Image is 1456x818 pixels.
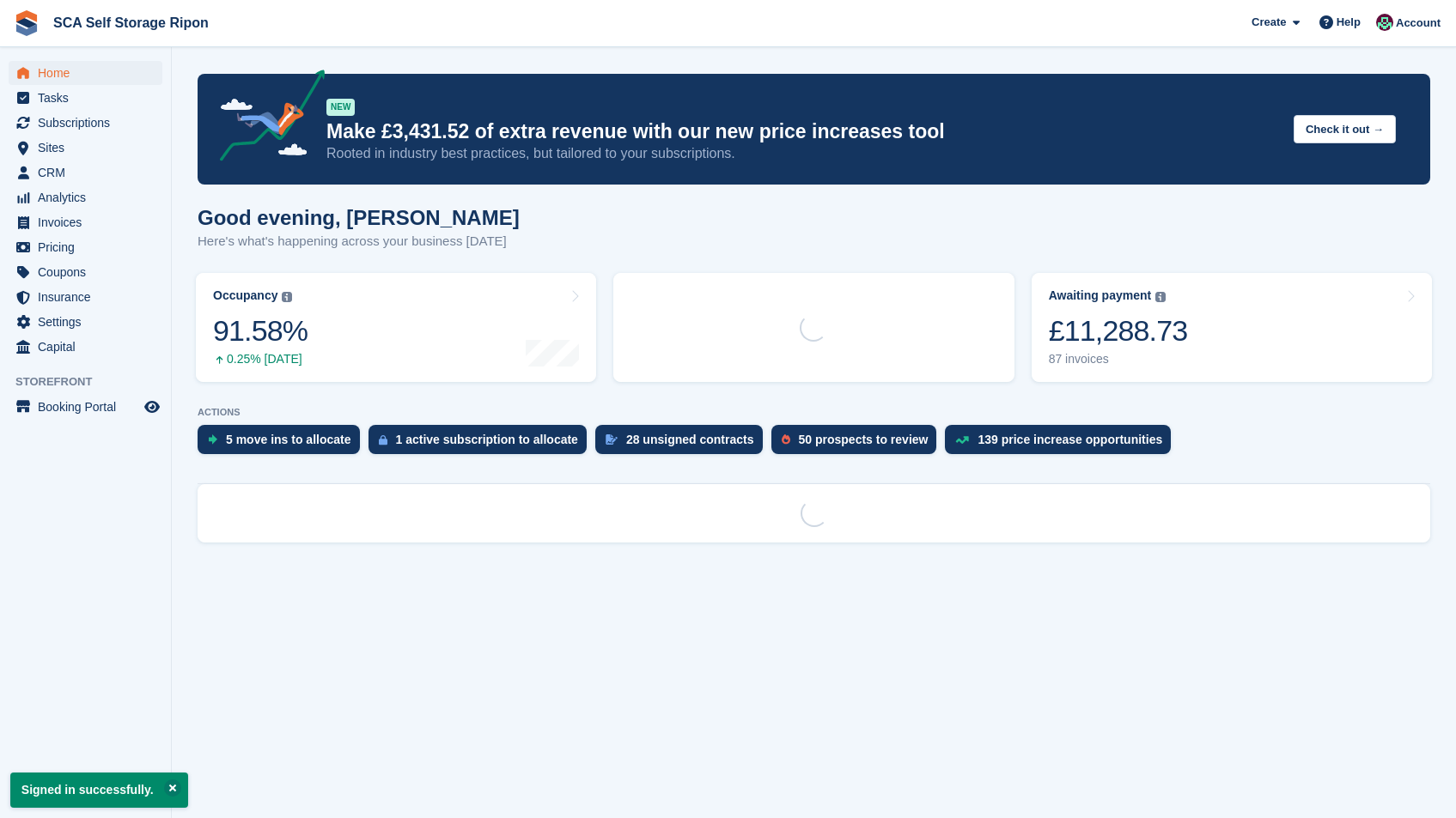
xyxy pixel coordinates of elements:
div: 139 price increase opportunities [978,433,1162,446]
a: Preview store [142,397,162,417]
a: SCA Self Storage Ripon [46,9,216,37]
img: price-adjustments-announcement-icon-8257ccfd72463d97f412b2fc003d46551f7dbcb40ab6d574587a9cd5c0d94... [205,70,326,167]
a: menu [9,111,162,135]
p: ACTIONS [198,407,1430,418]
a: menu [9,136,162,160]
span: Invoices [38,210,141,234]
img: icon-info-grey-7440780725fd019a000dd9b08b2336e03edf1995a4989e88bcd33f0948082b44.svg [1155,292,1166,302]
a: menu [9,335,162,359]
img: prospect-51fa495bee0391a8d652442698ab0144808aea92771e9ea1ae160a38d050c398.svg [782,434,790,445]
img: contract_signature_icon-13c848040528278c33f63329250d36e43548de30e8caae1d1a13099fd9432cc5.svg [606,434,618,445]
h1: Good evening, [PERSON_NAME] [198,206,520,229]
a: 139 price increase opportunities [945,425,1179,463]
img: price_increase_opportunities-93ffe204e8149a01c8c9dc8f82e8f89637d9d84a8eef4429ea346261dce0b2c0.svg [955,436,969,444]
div: 50 prospects to review [799,433,929,446]
span: Home [38,61,141,85]
div: 5 move ins to allocate [226,433,351,446]
div: 0.25% [DATE] [213,352,308,367]
a: Occupancy 91.58% 0.25% [DATE] [196,273,596,382]
span: CRM [38,161,141,185]
div: NEW [326,99,355,116]
span: Capital [38,335,141,359]
a: menu [9,86,162,110]
div: 28 unsigned contracts [626,433,754,446]
span: Insurance [38,285,141,309]
p: Signed in successfully. [10,773,188,808]
span: Sites [38,136,141,160]
div: 87 invoices [1049,352,1188,367]
div: Awaiting payment [1049,288,1152,303]
button: Check it out → [1294,115,1396,143]
span: Create [1252,14,1286,31]
span: Settings [38,310,141,334]
a: 1 active subscription to allocate [369,425,595,463]
a: menu [9,310,162,334]
span: Storefront [15,373,171,391]
a: menu [9,185,162,209]
a: menu [9,210,162,234]
span: Subscriptions [38,111,141,135]
a: 5 move ins to allocate [198,425,369,463]
span: Analytics [38,185,141,209]
div: 1 active subscription to allocate [396,433,578,446]
a: menu [9,285,162,309]
span: Booking Portal [38,395,141,419]
a: 28 unsigned contracts [595,425,771,463]
a: menu [9,395,162,419]
a: menu [9,235,162,259]
span: Account [1396,15,1441,32]
span: Help [1337,14,1361,31]
span: Coupons [38,260,141,284]
img: move_ins_to_allocate_icon-fdf77a2bb77ea45bf5b3d319d69a93e2d87916cf1d5bf7949dd705db3b84f3ca.svg [208,434,217,445]
p: Make £3,431.52 of extra revenue with our new price increases tool [326,119,1280,144]
a: menu [9,161,162,185]
div: 91.58% [213,313,308,348]
span: Pricing [38,235,141,259]
img: active_subscription_to_allocate_icon-d502201f5373d7db506a760aba3b589e785aa758c864c3986d89f69b8ff3... [379,434,387,445]
span: Tasks [38,86,141,110]
a: menu [9,61,162,85]
div: £11,288.73 [1049,313,1188,348]
a: menu [9,260,162,284]
p: Rooted in industry best practices, but tailored to your subscriptions. [326,144,1280,163]
img: icon-info-grey-7440780725fd019a000dd9b08b2336e03edf1995a4989e88bcd33f0948082b44.svg [282,292,292,302]
div: Occupancy [213,288,277,303]
p: Here's what's happening across your business [DATE] [198,232,520,251]
a: Awaiting payment £11,288.73 87 invoices [1032,273,1432,382]
img: stora-icon-8386f47178a22dfd0bd8f6a31ec36ba5ce8667c1dd55bd0f319d3a0aa187defe.svg [14,10,40,36]
img: Sam Chapman [1376,14,1393,31]
a: 50 prospects to review [771,425,946,463]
